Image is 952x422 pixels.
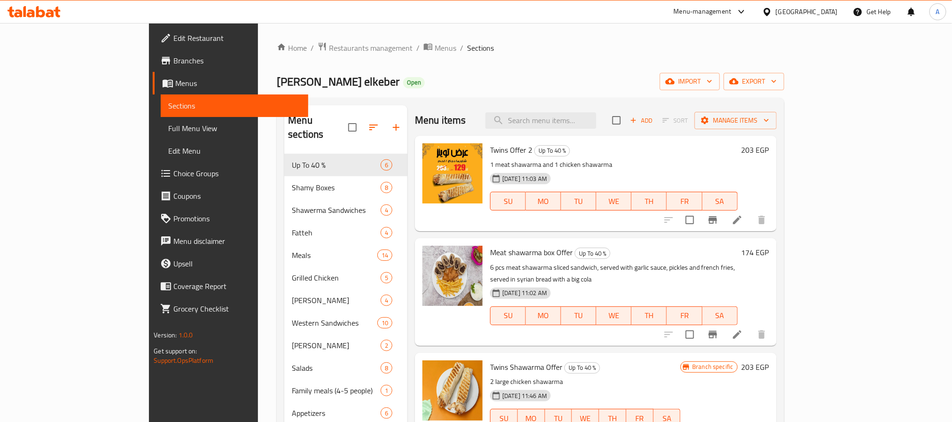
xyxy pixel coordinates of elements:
[750,323,773,346] button: delete
[173,55,300,66] span: Branches
[702,115,769,126] span: Manage items
[422,143,483,203] img: Twins Offer 2
[153,230,308,252] a: Menu disclaimer
[173,213,300,224] span: Promotions
[168,100,300,111] span: Sections
[688,362,737,371] span: Branch specific
[600,195,628,208] span: WE
[490,192,526,211] button: SU
[667,192,702,211] button: FR
[526,306,561,325] button: MO
[667,76,712,87] span: import
[741,246,769,259] h6: 174 EGP
[153,72,308,94] a: Menus
[565,362,600,373] span: Up To 40 %
[494,195,522,208] span: SU
[467,42,494,54] span: Sections
[741,360,769,374] h6: 203 EGP
[161,117,308,140] a: Full Menu View
[292,204,381,216] span: Shawerma Sandwiches
[292,182,381,193] span: Shamy Boxes
[499,391,551,400] span: [DATE] 11:46 AM
[564,362,600,374] div: Up To 40 %
[530,195,557,208] span: MO
[381,296,392,305] span: 4
[318,42,413,54] a: Restaurants management
[381,274,392,282] span: 5
[153,27,308,49] a: Edit Restaurant
[422,360,483,421] img: Twins Shawarma Offer
[565,195,593,208] span: TU
[671,309,698,322] span: FR
[385,116,407,139] button: Add section
[154,345,197,357] span: Get support on:
[173,190,300,202] span: Coupons
[153,275,308,297] a: Coverage Report
[530,309,557,322] span: MO
[292,227,381,238] div: Fatteh
[381,364,392,373] span: 8
[534,145,570,156] div: Up To 40 %
[284,334,407,357] div: [PERSON_NAME]2
[153,207,308,230] a: Promotions
[381,228,392,237] span: 4
[173,235,300,247] span: Menu disclaimer
[292,362,381,374] span: Salads
[724,73,784,90] button: export
[292,250,377,261] span: Meals
[499,174,551,183] span: [DATE] 11:03 AM
[702,192,738,211] button: SA
[635,195,663,208] span: TH
[490,245,573,259] span: Meat shawarma box Offer
[600,309,628,322] span: WE
[596,192,632,211] button: WE
[168,145,300,156] span: Edit Menu
[284,357,407,379] div: Salads8
[694,112,777,129] button: Manage items
[494,309,522,322] span: SU
[284,379,407,402] div: Family meals (4-5 people)1
[292,317,377,328] span: Western Sandwiches
[381,204,392,216] div: items
[460,42,463,54] li: /
[626,113,656,128] button: Add
[378,319,392,328] span: 10
[485,112,596,129] input: search
[561,306,596,325] button: TU
[731,76,777,87] span: export
[153,252,308,275] a: Upsell
[292,407,381,419] span: Appetizers
[490,376,680,388] p: 2 large chicken shawarma
[292,159,381,171] span: Up To 40 %
[403,77,425,88] div: Open
[292,385,381,396] span: Family meals (4-5 people)
[490,360,562,374] span: Twins Shawarma Offer
[154,354,213,367] a: Support.OpsPlatform
[381,295,392,306] div: items
[292,295,381,306] div: Maria
[173,258,300,269] span: Upsell
[284,244,407,266] div: Meals14
[161,140,308,162] a: Edit Menu
[490,306,526,325] button: SU
[415,113,466,127] h2: Menu items
[377,250,392,261] div: items
[381,161,392,170] span: 6
[153,297,308,320] a: Grocery Checklist
[674,6,732,17] div: Menu-management
[741,143,769,156] h6: 203 EGP
[381,386,392,395] span: 1
[632,192,667,211] button: TH
[284,289,407,312] div: [PERSON_NAME]4
[292,340,381,351] span: [PERSON_NAME]
[168,123,300,134] span: Full Menu View
[284,176,407,199] div: Shamy Boxes8
[381,385,392,396] div: items
[702,209,724,231] button: Branch-specific-item
[343,117,362,137] span: Select all sections
[284,266,407,289] div: Grilled Chicken5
